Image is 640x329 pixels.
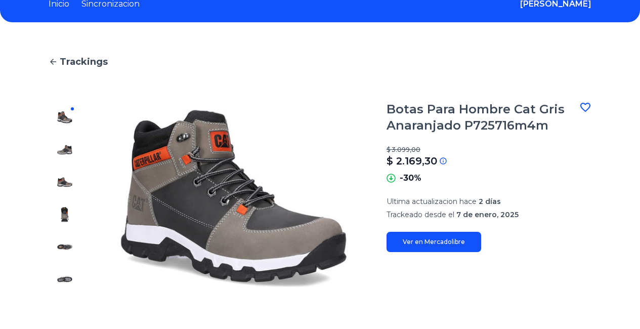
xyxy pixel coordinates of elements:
[60,55,108,69] span: Trackings
[57,109,73,126] img: Botas Para Hombre Cat Gris Anaranjado P725716m4m
[400,172,421,184] p: -30%
[456,210,519,219] span: 7 de enero, 2025
[387,146,591,154] p: $ 3.099,00
[387,232,481,252] a: Ver en Mercadolibre
[387,210,454,219] span: Trackeado desde el
[387,101,579,134] h1: Botas Para Hombre Cat Gris Anaranjado P725716m4m
[57,142,73,158] img: Botas Para Hombre Cat Gris Anaranjado P725716m4m
[57,271,73,287] img: Botas Para Hombre Cat Gris Anaranjado P725716m4m
[479,197,501,206] span: 2 días
[57,207,73,223] img: Botas Para Hombre Cat Gris Anaranjado P725716m4m
[57,239,73,255] img: Botas Para Hombre Cat Gris Anaranjado P725716m4m
[387,197,477,206] span: Ultima actualizacion hace
[101,101,366,296] img: Botas Para Hombre Cat Gris Anaranjado P725716m4m
[49,55,591,69] a: Trackings
[387,154,437,168] p: $ 2.169,30
[57,174,73,190] img: Botas Para Hombre Cat Gris Anaranjado P725716m4m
